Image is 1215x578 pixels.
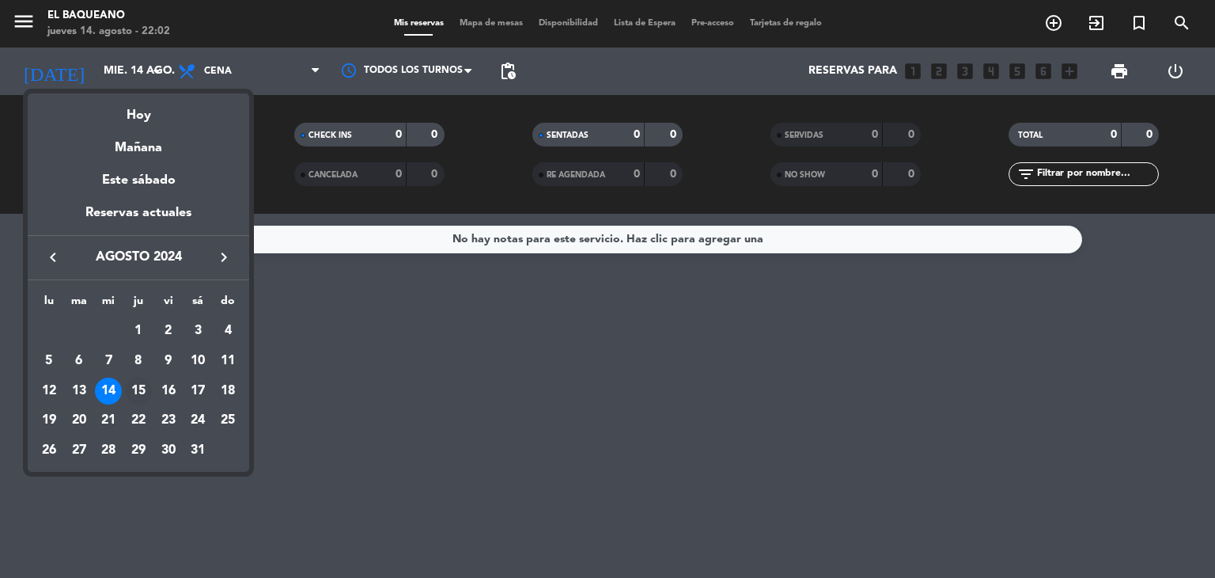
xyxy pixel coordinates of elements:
[184,407,211,434] div: 24
[66,378,93,405] div: 13
[34,376,64,406] td: 12 de agosto de 2024
[95,348,122,375] div: 7
[28,126,249,158] div: Mañana
[153,316,184,346] td: 2 de agosto de 2024
[214,407,241,434] div: 25
[125,318,152,344] div: 1
[64,346,94,376] td: 6 de agosto de 2024
[123,292,153,317] th: jueves
[64,376,94,406] td: 13 de agosto de 2024
[34,292,64,317] th: lunes
[153,292,184,317] th: viernes
[153,376,184,406] td: 16 de agosto de 2024
[28,203,249,235] div: Reservas actuales
[155,437,182,464] div: 30
[66,407,93,434] div: 20
[64,405,94,435] td: 20 de agosto de 2024
[123,435,153,466] td: 29 de agosto de 2024
[36,348,62,375] div: 5
[184,437,211,464] div: 31
[34,316,123,346] td: AGO.
[213,292,243,317] th: domingo
[153,405,184,435] td: 23 de agosto de 2024
[155,348,182,375] div: 9
[66,437,93,464] div: 27
[213,405,243,435] td: 25 de agosto de 2024
[67,247,210,268] span: agosto 2024
[44,248,62,267] i: keyboard_arrow_left
[34,405,64,435] td: 19 de agosto de 2024
[125,407,152,434] div: 22
[184,348,211,375] div: 10
[155,378,182,405] div: 16
[123,316,153,346] td: 1 de agosto de 2024
[93,376,123,406] td: 14 de agosto de 2024
[64,435,94,466] td: 27 de agosto de 2024
[184,378,211,405] div: 17
[213,376,243,406] td: 18 de agosto de 2024
[123,376,153,406] td: 15 de agosto de 2024
[95,407,122,434] div: 21
[66,348,93,375] div: 6
[36,378,62,405] div: 12
[155,407,182,434] div: 23
[34,346,64,376] td: 5 de agosto de 2024
[184,376,214,406] td: 17 de agosto de 2024
[153,346,184,376] td: 9 de agosto de 2024
[214,348,241,375] div: 11
[93,292,123,317] th: miércoles
[214,318,241,344] div: 4
[28,158,249,203] div: Este sábado
[93,346,123,376] td: 7 de agosto de 2024
[95,378,122,405] div: 14
[28,93,249,126] div: Hoy
[125,437,152,464] div: 29
[155,318,182,344] div: 2
[125,378,152,405] div: 15
[214,248,233,267] i: keyboard_arrow_right
[153,435,184,466] td: 30 de agosto de 2024
[123,346,153,376] td: 8 de agosto de 2024
[36,437,62,464] div: 26
[210,247,238,268] button: keyboard_arrow_right
[184,435,214,466] td: 31 de agosto de 2024
[93,405,123,435] td: 21 de agosto de 2024
[184,346,214,376] td: 10 de agosto de 2024
[184,318,211,344] div: 3
[213,346,243,376] td: 11 de agosto de 2024
[214,378,241,405] div: 18
[34,435,64,466] td: 26 de agosto de 2024
[184,405,214,435] td: 24 de agosto de 2024
[184,292,214,317] th: sábado
[95,437,122,464] div: 28
[39,247,67,268] button: keyboard_arrow_left
[36,407,62,434] div: 19
[125,348,152,375] div: 8
[123,405,153,435] td: 22 de agosto de 2024
[213,316,243,346] td: 4 de agosto de 2024
[93,435,123,466] td: 28 de agosto de 2024
[184,316,214,346] td: 3 de agosto de 2024
[64,292,94,317] th: martes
